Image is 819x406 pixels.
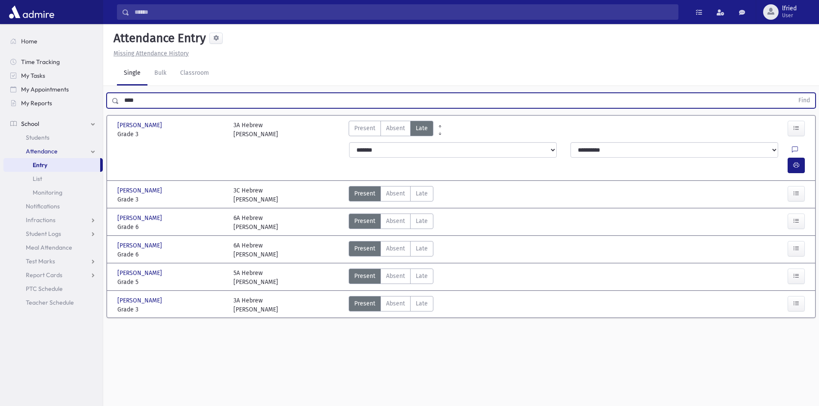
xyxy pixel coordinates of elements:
a: Teacher Schedule [3,296,103,309]
span: Present [354,189,375,198]
a: Infractions [3,213,103,227]
span: Grade 5 [117,278,225,287]
span: [PERSON_NAME] [117,241,164,250]
input: Search [129,4,678,20]
a: PTC Schedule [3,282,103,296]
h5: Attendance Entry [110,31,206,46]
span: Present [354,124,375,133]
span: Late [416,217,428,226]
span: Absent [386,124,405,133]
a: Time Tracking [3,55,103,69]
a: Single [117,61,147,85]
a: List [3,172,103,186]
span: Student Logs [26,230,61,238]
span: My Appointments [21,85,69,93]
span: Grade 3 [117,305,225,314]
span: My Tasks [21,72,45,79]
a: Meal Attendance [3,241,103,254]
span: Late [416,124,428,133]
span: Absent [386,244,405,253]
span: Home [21,37,37,45]
span: School [21,120,39,128]
span: Absent [386,217,405,226]
a: My Appointments [3,82,103,96]
span: Grade 3 [117,195,225,204]
div: 6A Hebrew [PERSON_NAME] [233,214,278,232]
a: Student Logs [3,227,103,241]
span: [PERSON_NAME] [117,186,164,195]
a: Home [3,34,103,48]
span: Entry [33,161,47,169]
span: Meal Attendance [26,244,72,251]
span: lfried [782,5,797,12]
span: Grade 3 [117,130,225,139]
span: [PERSON_NAME] [117,121,164,130]
div: 3C Hebrew [PERSON_NAME] [233,186,278,204]
span: Late [416,244,428,253]
u: Missing Attendance History [113,50,189,57]
span: Attendance [26,147,58,155]
span: Monitoring [33,189,62,196]
span: Late [416,189,428,198]
div: AttTypes [349,121,433,139]
span: Absent [386,189,405,198]
button: Find [793,93,815,108]
span: [PERSON_NAME] [117,214,164,223]
span: [PERSON_NAME] [117,269,164,278]
span: Present [354,217,375,226]
div: AttTypes [349,241,433,259]
span: Present [354,272,375,281]
span: Grade 6 [117,250,225,259]
div: AttTypes [349,269,433,287]
span: Present [354,244,375,253]
span: Absent [386,272,405,281]
span: Time Tracking [21,58,60,66]
span: Report Cards [26,271,62,279]
div: AttTypes [349,214,433,232]
a: My Tasks [3,69,103,82]
div: 6A Hebrew [PERSON_NAME] [233,241,278,259]
a: Monitoring [3,186,103,199]
span: Grade 6 [117,223,225,232]
a: Bulk [147,61,173,85]
span: Absent [386,299,405,308]
a: Classroom [173,61,216,85]
span: My Reports [21,99,52,107]
div: AttTypes [349,296,433,314]
a: Entry [3,158,100,172]
a: Students [3,131,103,144]
a: Notifications [3,199,103,213]
a: Missing Attendance History [110,50,189,57]
span: User [782,12,797,19]
span: [PERSON_NAME] [117,296,164,305]
a: School [3,117,103,131]
span: Notifications [26,202,60,210]
a: My Reports [3,96,103,110]
span: Teacher Schedule [26,299,74,306]
span: Test Marks [26,257,55,265]
span: List [33,175,42,183]
div: 5A Hebrew [PERSON_NAME] [233,269,278,287]
span: PTC Schedule [26,285,63,293]
span: Late [416,272,428,281]
span: Students [26,134,49,141]
span: Late [416,299,428,308]
div: 3A Hebrew [PERSON_NAME] [233,121,278,139]
span: Present [354,299,375,308]
img: AdmirePro [7,3,56,21]
span: Infractions [26,216,55,224]
div: AttTypes [349,186,433,204]
a: Attendance [3,144,103,158]
a: Test Marks [3,254,103,268]
a: Report Cards [3,268,103,282]
div: 3A Hebrew [PERSON_NAME] [233,296,278,314]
